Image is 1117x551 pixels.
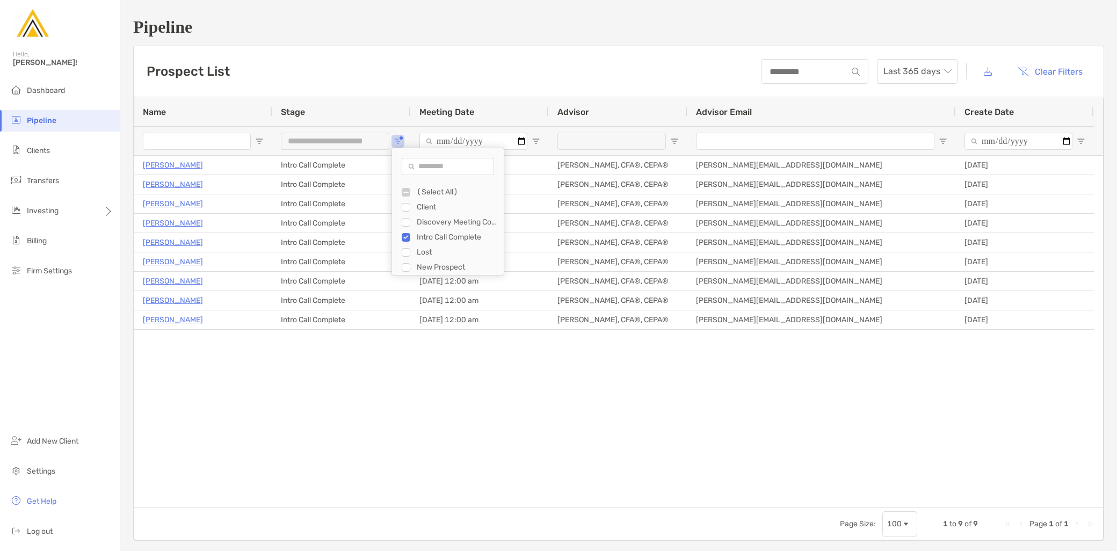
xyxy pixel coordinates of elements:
span: Last 365 days [883,60,951,83]
span: Create Date [964,107,1014,117]
img: settings icon [10,464,23,477]
h1: Pipeline [133,17,1104,37]
span: Billing [27,236,47,245]
div: 100 [887,519,902,528]
img: logout icon [10,524,23,537]
div: Page Size: [840,519,876,528]
a: [PERSON_NAME] [143,178,203,191]
div: Discovery Meeting Complete [417,218,497,227]
button: Open Filter Menu [670,137,679,146]
div: [PERSON_NAME], CFA®, CEPA® [549,156,687,175]
div: (Select All) [417,187,497,197]
div: Intro Call Complete [417,233,497,242]
img: pipeline icon [10,113,23,126]
div: Intro Call Complete [272,214,411,233]
div: [DATE] [956,310,1094,329]
div: Intro Call Complete [272,310,411,329]
input: Meeting Date Filter Input [419,133,527,150]
span: Advisor Email [696,107,752,117]
div: [PERSON_NAME], CFA®, CEPA® [549,194,687,213]
a: [PERSON_NAME] [143,236,203,249]
div: Intro Call Complete [272,252,411,271]
div: [PERSON_NAME], CFA®, CEPA® [549,175,687,194]
input: Search filter values [402,158,494,175]
div: [PERSON_NAME][EMAIL_ADDRESS][DOMAIN_NAME] [687,310,956,329]
a: [PERSON_NAME] [143,197,203,211]
button: Clear Filters [1009,60,1091,83]
p: [PERSON_NAME] [143,274,203,288]
div: [DATE] [956,194,1094,213]
span: Stage [281,107,305,117]
div: [PERSON_NAME][EMAIL_ADDRESS][DOMAIN_NAME] [687,252,956,271]
div: Intro Call Complete [272,233,411,252]
div: Lost [417,248,497,257]
div: [PERSON_NAME][EMAIL_ADDRESS][DOMAIN_NAME] [687,175,956,194]
span: 1 [943,519,948,528]
div: [DATE] [956,214,1094,233]
a: [PERSON_NAME] [143,294,203,307]
input: Name Filter Input [143,133,251,150]
div: [DATE] [956,252,1094,271]
div: [PERSON_NAME][EMAIL_ADDRESS][DOMAIN_NAME] [687,194,956,213]
div: [PERSON_NAME][EMAIL_ADDRESS][DOMAIN_NAME] [687,214,956,233]
span: to [949,519,956,528]
div: [PERSON_NAME], CFA®, CEPA® [549,214,687,233]
div: [PERSON_NAME][EMAIL_ADDRESS][DOMAIN_NAME] [687,156,956,175]
div: [PERSON_NAME], CFA®, CEPA® [549,233,687,252]
img: input icon [852,68,860,76]
div: Intro Call Complete [272,175,411,194]
button: Open Filter Menu [255,137,264,146]
div: [PERSON_NAME][EMAIL_ADDRESS][DOMAIN_NAME] [687,233,956,252]
span: Clients [27,146,50,155]
button: Open Filter Menu [939,137,947,146]
div: Page Size [882,511,917,537]
img: dashboard icon [10,83,23,96]
div: Next Page [1073,520,1082,528]
a: [PERSON_NAME] [143,158,203,172]
div: Intro Call Complete [272,272,411,291]
div: Intro Call Complete [272,156,411,175]
img: add_new_client icon [10,434,23,447]
input: Create Date Filter Input [964,133,1072,150]
div: [DATE] 12:00 am [411,272,549,291]
a: [PERSON_NAME] [143,216,203,230]
div: [DATE] 12:00 am [411,291,549,310]
div: [DATE] [956,233,1094,252]
div: [PERSON_NAME], CFA®, CEPA® [549,291,687,310]
div: [DATE] [956,272,1094,291]
img: firm-settings icon [10,264,23,277]
img: Zoe Logo [13,4,52,43]
span: Meeting Date [419,107,474,117]
a: [PERSON_NAME] [143,313,203,327]
div: First Page [1004,520,1012,528]
span: [PERSON_NAME]! [13,58,113,67]
span: 1 [1064,519,1069,528]
img: clients icon [10,143,23,156]
div: [DATE] 12:00 am [411,310,549,329]
div: Filter List [392,185,504,290]
img: investing icon [10,204,23,216]
img: transfers icon [10,173,23,186]
div: Last Page [1086,520,1094,528]
h3: Prospect List [147,64,230,79]
span: Settings [27,467,55,476]
div: Intro Call Complete [272,291,411,310]
span: Firm Settings [27,266,72,275]
span: Name [143,107,166,117]
div: Previous Page [1017,520,1025,528]
div: [PERSON_NAME], CFA®, CEPA® [549,310,687,329]
div: [DATE] [956,175,1094,194]
span: Transfers [27,176,59,185]
span: Pipeline [27,116,56,125]
span: of [1055,519,1062,528]
a: [PERSON_NAME] [143,255,203,269]
button: Open Filter Menu [1077,137,1085,146]
button: Open Filter Menu [532,137,540,146]
div: [PERSON_NAME][EMAIL_ADDRESS][DOMAIN_NAME] [687,291,956,310]
span: 1 [1049,519,1054,528]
